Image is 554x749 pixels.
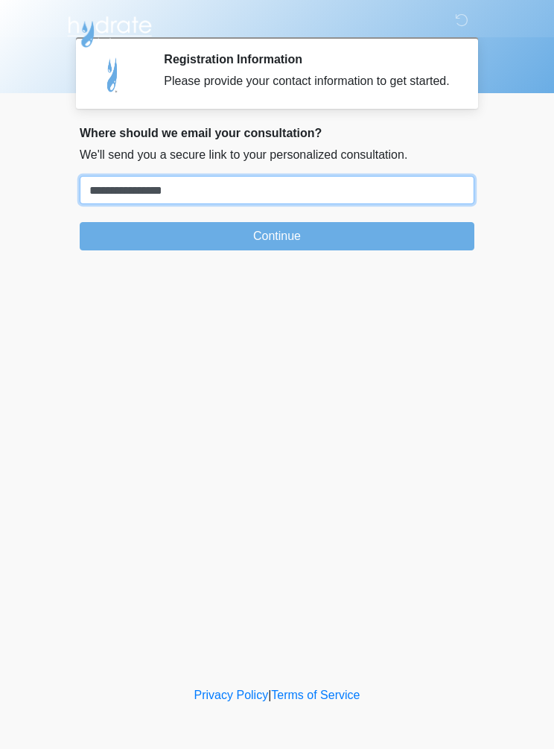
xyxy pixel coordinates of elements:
div: Please provide your contact information to get started. [164,72,452,90]
a: | [268,689,271,701]
button: Continue [80,222,474,250]
img: Hydrate IV Bar - Flagstaff Logo [65,11,154,48]
img: Agent Avatar [91,52,136,97]
p: We'll send you a secure link to your personalized consultation. [80,146,474,164]
a: Terms of Service [271,689,360,701]
a: Privacy Policy [194,689,269,701]
h2: Where should we email your consultation? [80,126,474,140]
